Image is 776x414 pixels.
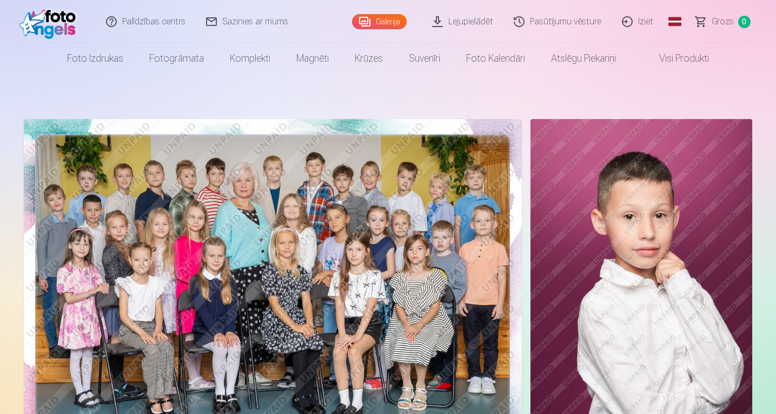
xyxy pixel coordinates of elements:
img: /fa1 [19,4,82,39]
a: Atslēgu piekariņi [538,43,629,74]
a: Foto kalendāri [453,43,538,74]
a: Magnēti [283,43,342,74]
a: Suvenīri [396,43,453,74]
span: 0 [738,16,751,28]
a: Galerija [352,14,407,29]
a: Krūzes [342,43,396,74]
a: Foto izdrukas [54,43,136,74]
span: Grozs [712,15,734,28]
a: Fotogrāmata [136,43,217,74]
a: Visi produkti [629,43,722,74]
a: Komplekti [217,43,283,74]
